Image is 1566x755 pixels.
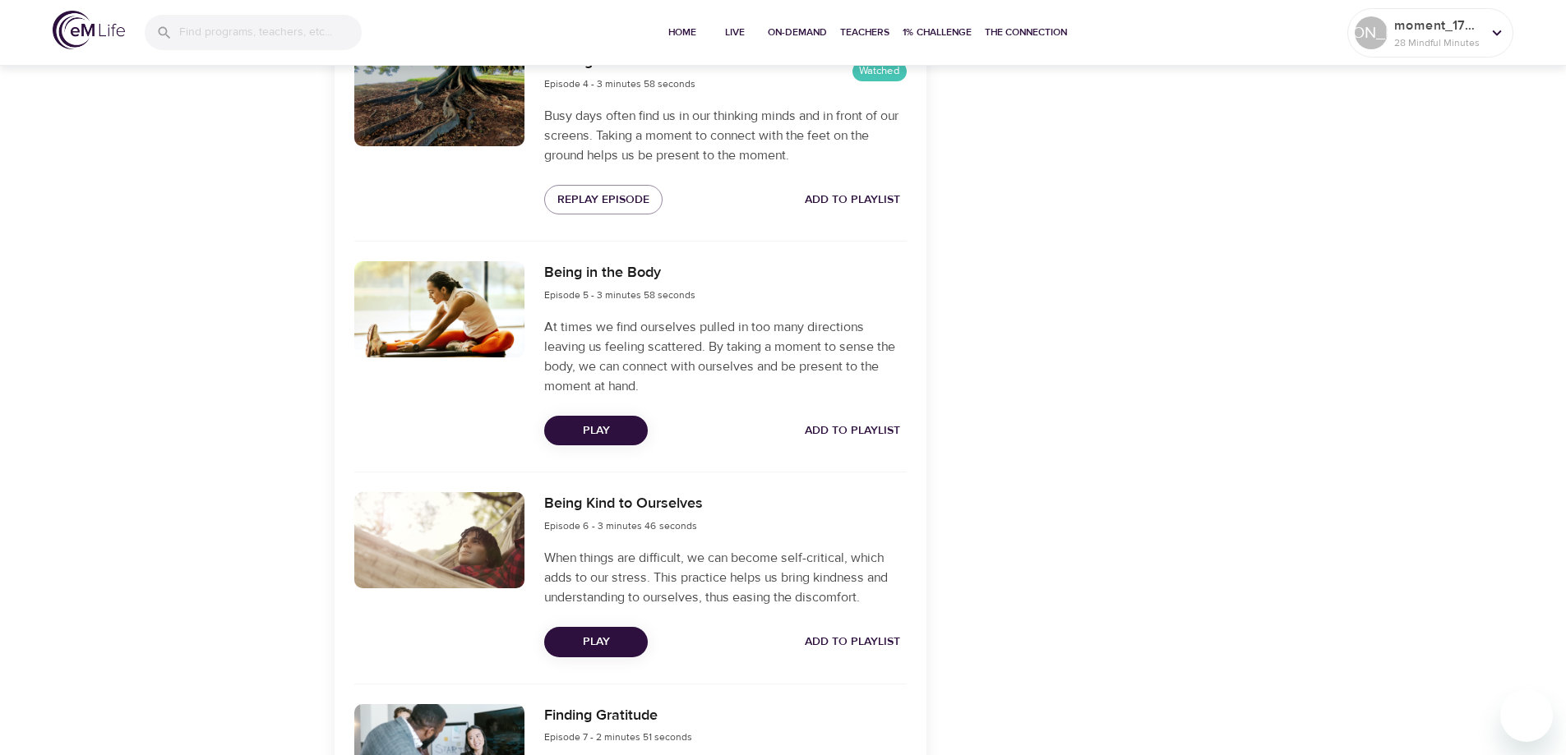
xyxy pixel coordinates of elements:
[544,704,692,728] h6: Finding Gratitude
[715,24,755,41] span: Live
[544,288,695,302] span: Episode 5 - 3 minutes 58 seconds
[1355,16,1388,49] div: [PERSON_NAME]
[1500,689,1553,742] iframe: Button to launch messaging window
[53,11,125,49] img: logo
[798,416,907,446] button: Add to Playlist
[768,24,827,41] span: On-Demand
[544,106,906,165] p: Busy days often find us in our thinking minds and in front of our screens. Taking a moment to con...
[663,24,702,41] span: Home
[840,24,889,41] span: Teachers
[544,730,692,743] span: Episode 7 - 2 minutes 51 seconds
[557,632,635,652] span: Play
[852,63,907,79] span: Watched
[544,317,906,396] p: At times we find ourselves pulled in too many directions leaving us feeling scattered. By taking ...
[805,421,900,441] span: Add to Playlist
[903,24,972,41] span: 1% Challenge
[805,632,900,652] span: Add to Playlist
[544,492,703,516] h6: Being Kind to Ourselves
[544,416,648,446] button: Play
[544,261,695,285] h6: Being in the Body
[798,185,907,215] button: Add to Playlist
[544,185,663,215] button: Replay Episode
[544,77,695,90] span: Episode 4 - 3 minutes 58 seconds
[1394,35,1481,50] p: 28 Mindful Minutes
[544,548,906,607] p: When things are difficult, we can become self-critical, which adds to our stress. This practice h...
[544,519,697,532] span: Episode 6 - 3 minutes 46 seconds
[557,190,649,210] span: Replay Episode
[798,627,907,657] button: Add to Playlist
[805,190,900,210] span: Add to Playlist
[557,421,635,441] span: Play
[1394,16,1481,35] p: moment_1746717572
[179,15,362,50] input: Find programs, teachers, etc...
[544,627,648,657] button: Play
[985,24,1067,41] span: The Connection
